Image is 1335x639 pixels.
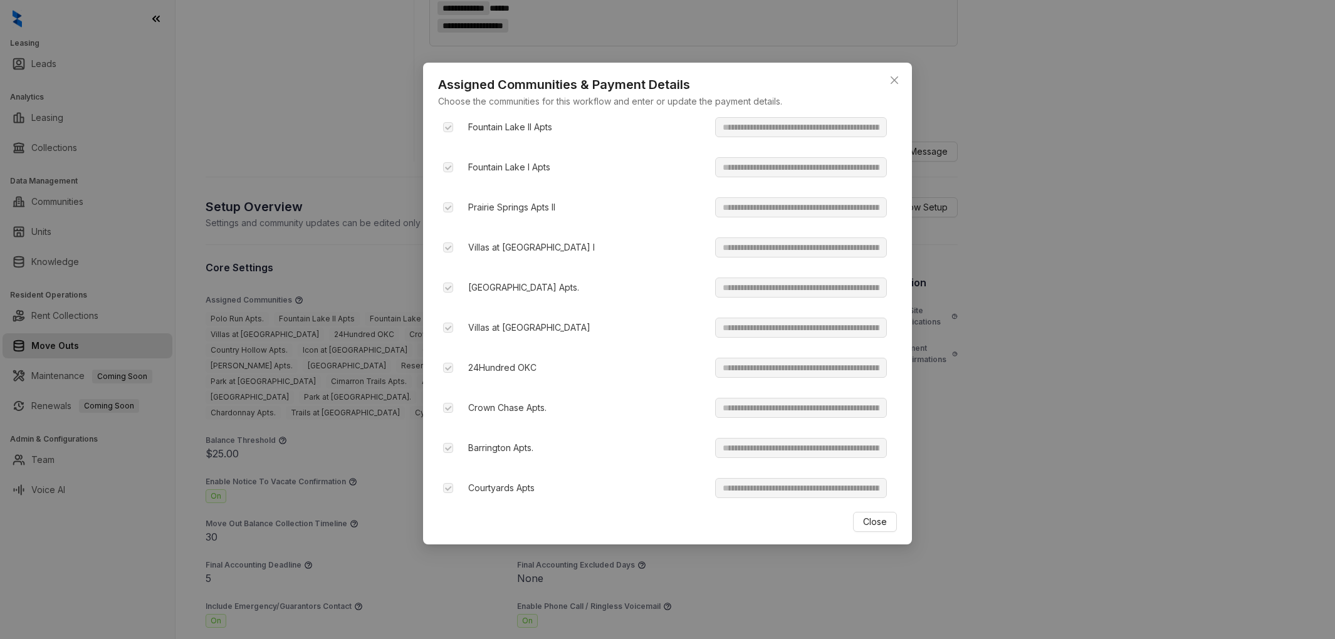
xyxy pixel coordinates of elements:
p: Fountain Lake I Apts [468,160,695,174]
p: Courtyards Apts [468,481,695,495]
span: close [889,75,899,85]
p: Barrington Apts. [468,441,695,455]
p: Fountain Lake II Apts [468,120,695,134]
button: Close [884,70,904,90]
p: Prairie Springs Apts II [468,200,695,214]
span: Close [863,515,887,529]
p: 24Hundred OKC [468,361,695,375]
h2: Assigned Communities & Payment Details [438,75,897,95]
p: [GEOGRAPHIC_DATA] Apts. [468,281,695,294]
button: Close [853,512,897,532]
p: Choose the communities for this workflow and enter or update the payment details. [438,95,897,108]
p: Villas at [GEOGRAPHIC_DATA] [468,321,695,335]
p: Villas at [GEOGRAPHIC_DATA] I [468,241,695,254]
p: Crown Chase Apts. [468,401,695,415]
